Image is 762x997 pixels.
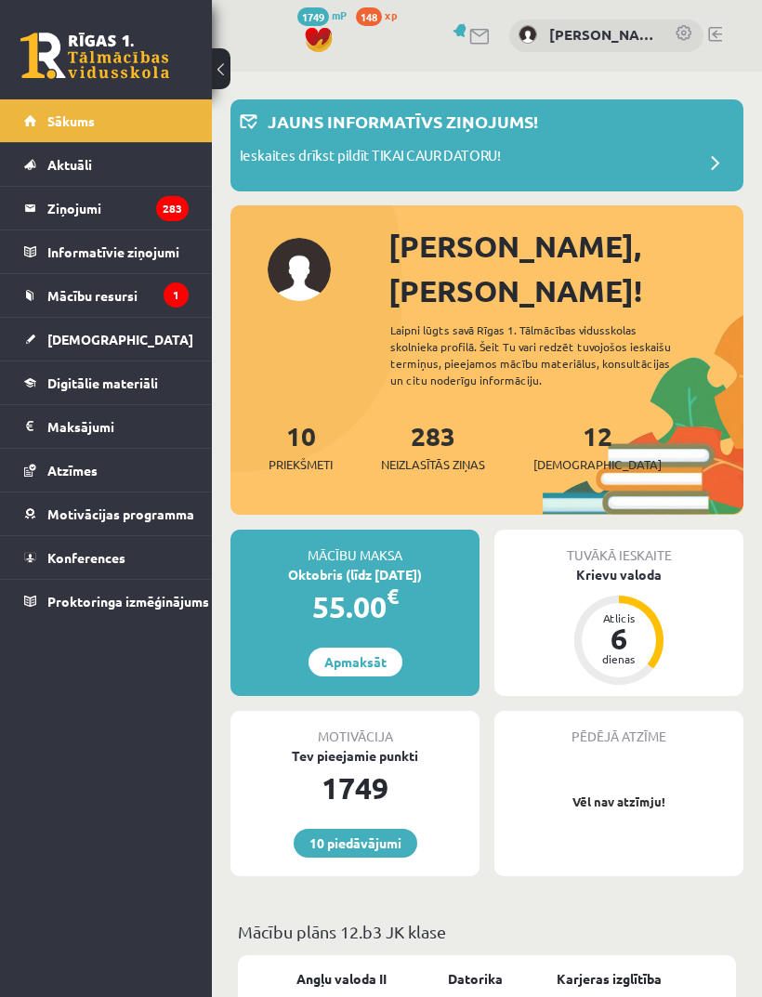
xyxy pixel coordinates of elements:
[381,419,485,474] a: 283Neizlasītās ziņas
[24,580,189,623] a: Proktoringa izmēģinājums
[24,492,189,535] a: Motivācijas programma
[296,969,387,989] a: Angļu valoda II
[24,318,189,361] a: [DEMOGRAPHIC_DATA]
[47,549,125,566] span: Konferences
[356,7,406,22] a: 148 xp
[591,612,647,623] div: Atlicis
[504,793,734,811] p: Vēl nav atzīmju!
[494,530,743,565] div: Tuvākā ieskaite
[24,405,189,448] a: Maksājumi
[591,653,647,664] div: dienas
[269,455,333,474] span: Priekšmeti
[230,584,480,629] div: 55.00
[24,361,189,404] a: Digitālie materiāli
[297,7,329,26] span: 1749
[47,405,189,448] legend: Maksājumi
[240,109,734,182] a: Jauns informatīvs ziņojums! Ieskaites drīkst pildīt TIKAI CAUR DATORU!
[356,7,382,26] span: 148
[533,455,662,474] span: [DEMOGRAPHIC_DATA]
[24,449,189,492] a: Atzīmes
[494,711,743,746] div: Pēdējā atzīme
[47,462,98,479] span: Atzīmes
[494,565,743,584] div: Krievu valoda
[390,321,698,388] div: Laipni lūgts savā Rīgas 1. Tālmācības vidusskolas skolnieka profilā. Šeit Tu vari redzēt tuvojošo...
[519,25,537,44] img: Kate Zīverte
[47,187,189,230] legend: Ziņojumi
[268,109,538,134] p: Jauns informatīvs ziņojums!
[24,230,189,273] a: Informatīvie ziņojumi1
[20,33,169,79] a: Rīgas 1. Tālmācības vidusskola
[297,7,347,22] a: 1749 mP
[381,455,485,474] span: Neizlasītās ziņas
[387,583,399,610] span: €
[269,419,333,474] a: 10Priekšmeti
[230,766,480,810] div: 1749
[24,143,189,186] a: Aktuāli
[47,331,193,348] span: [DEMOGRAPHIC_DATA]
[332,7,347,22] span: mP
[24,187,189,230] a: Ziņojumi283
[533,419,662,474] a: 12[DEMOGRAPHIC_DATA]
[230,711,480,746] div: Motivācija
[238,919,736,944] p: Mācību plāns 12.b3 JK klase
[309,648,402,676] a: Apmaksāt
[156,196,189,221] i: 283
[47,374,158,391] span: Digitālie materiāli
[230,746,480,766] div: Tev pieejamie punkti
[24,536,189,579] a: Konferences
[388,224,743,313] div: [PERSON_NAME], [PERSON_NAME]!
[230,530,480,565] div: Mācību maksa
[47,287,138,304] span: Mācību resursi
[230,565,480,584] div: Oktobris (līdz [DATE])
[24,99,189,142] a: Sākums
[549,24,656,46] a: [PERSON_NAME]
[385,7,397,22] span: xp
[448,969,503,989] a: Datorika
[494,565,743,688] a: Krievu valoda Atlicis 6 dienas
[557,969,662,989] a: Karjeras izglītība
[294,829,417,858] a: 10 piedāvājumi
[47,505,194,522] span: Motivācijas programma
[164,282,189,308] i: 1
[591,623,647,653] div: 6
[24,274,189,317] a: Mācību resursi
[47,593,209,610] span: Proktoringa izmēģinājums
[240,145,501,171] p: Ieskaites drīkst pildīt TIKAI CAUR DATORU!
[47,230,189,273] legend: Informatīvie ziņojumi
[47,112,95,129] span: Sākums
[47,156,92,173] span: Aktuāli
